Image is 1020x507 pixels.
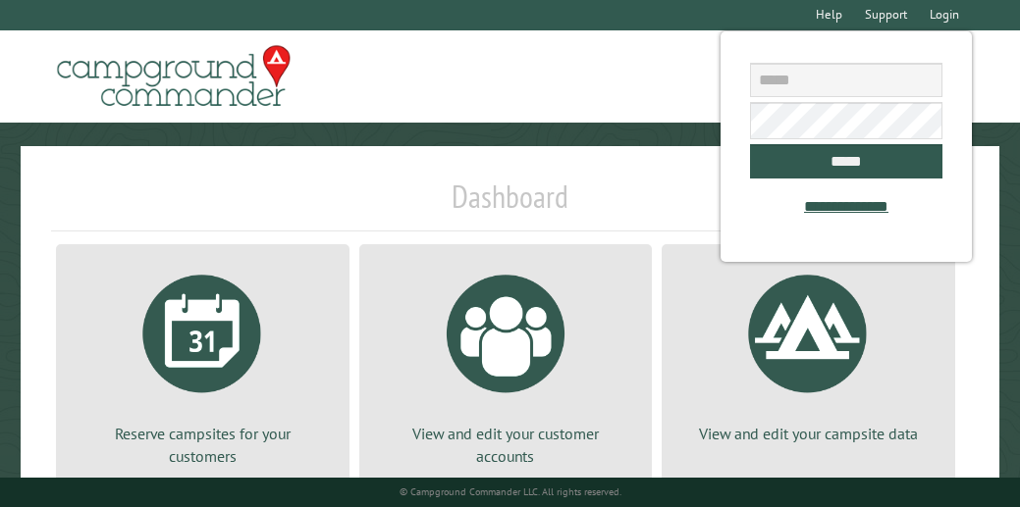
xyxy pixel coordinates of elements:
[51,38,296,115] img: Campground Commander
[383,423,629,467] p: View and edit your customer accounts
[80,423,326,467] p: Reserve campsites for your customers
[400,485,621,498] small: © Campground Commander LLC. All rights reserved.
[383,260,629,467] a: View and edit your customer accounts
[80,260,326,467] a: Reserve campsites for your customers
[685,260,932,444] a: View and edit your campsite data
[51,177,969,231] h1: Dashboard
[685,423,932,444] p: View and edit your campsite data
